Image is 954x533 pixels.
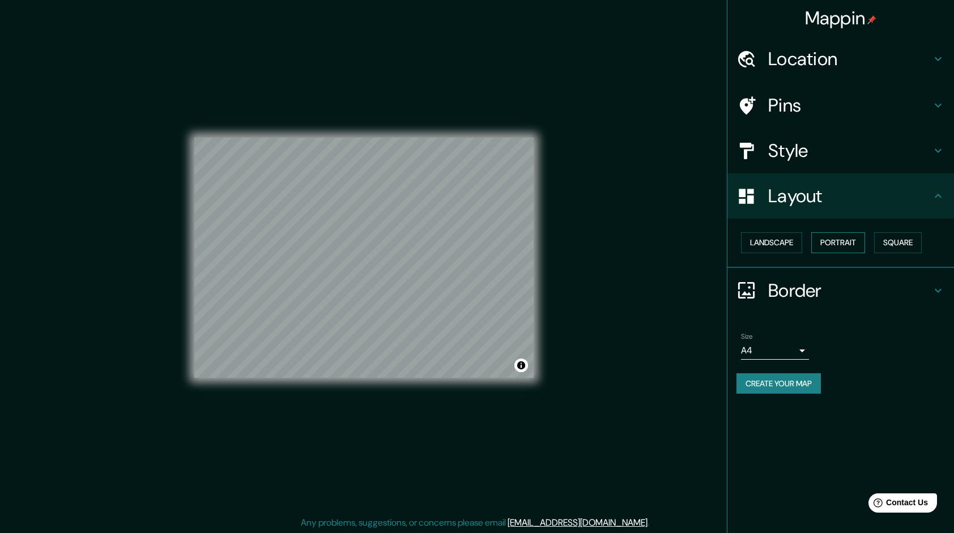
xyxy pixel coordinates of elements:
[768,94,931,117] h4: Pins
[874,232,922,253] button: Square
[727,83,954,128] div: Pins
[768,48,931,70] h4: Location
[508,517,648,528] a: [EMAIL_ADDRESS][DOMAIN_NAME]
[727,173,954,219] div: Layout
[736,373,821,394] button: Create your map
[741,232,802,253] button: Landscape
[301,516,649,530] p: Any problems, suggestions, or concerns please email .
[805,7,877,29] h4: Mappin
[651,516,653,530] div: .
[514,359,528,372] button: Toggle attribution
[741,331,753,341] label: Size
[649,516,651,530] div: .
[768,185,931,207] h4: Layout
[811,232,865,253] button: Portrait
[853,489,942,521] iframe: Help widget launcher
[727,36,954,82] div: Location
[768,279,931,302] h4: Border
[741,342,809,360] div: A4
[867,15,876,24] img: pin-icon.png
[768,139,931,162] h4: Style
[194,138,534,378] canvas: Map
[727,128,954,173] div: Style
[727,268,954,313] div: Border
